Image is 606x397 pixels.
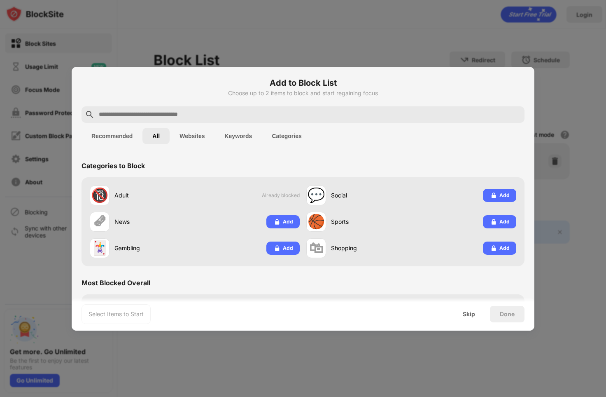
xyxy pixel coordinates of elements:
div: 🔞 [91,187,108,204]
div: 🗞 [93,213,107,230]
div: Add [499,218,510,226]
button: All [142,128,170,144]
div: Gambling [114,244,195,252]
div: Social [331,191,411,200]
div: Add [499,191,510,200]
div: 🏀 [308,213,325,230]
div: Done [500,311,515,317]
div: Add [283,244,293,252]
div: Skip [463,311,475,317]
div: 🛍 [309,240,323,256]
div: 💬 [308,187,325,204]
h6: Add to Block List [82,77,524,89]
img: search.svg [85,110,95,120]
div: Choose up to 2 items to block and start regaining focus [82,90,524,96]
button: Categories [262,128,311,144]
button: Recommended [82,128,142,144]
button: Keywords [214,128,262,144]
div: Shopping [331,244,411,252]
div: Adult [114,191,195,200]
span: Already blocked [262,192,300,198]
div: Most Blocked Overall [82,279,150,287]
div: 🃏 [91,240,108,256]
div: Add [499,244,510,252]
button: Websites [170,128,214,144]
div: News [114,217,195,226]
div: Categories to Block [82,162,145,170]
div: Select Items to Start [89,310,144,318]
div: Add [283,218,293,226]
div: Sports [331,217,411,226]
